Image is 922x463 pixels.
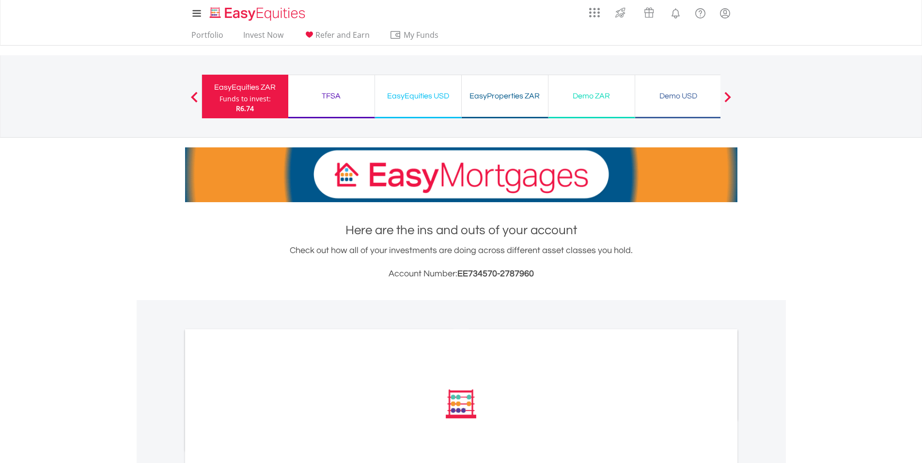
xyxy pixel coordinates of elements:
[468,89,542,103] div: EasyProperties ZAR
[641,5,657,20] img: vouchers-v2.svg
[635,2,663,20] a: Vouchers
[185,96,204,106] button: Previous
[219,94,271,104] div: Funds to invest:
[185,147,737,202] img: EasyMortage Promotion Banner
[208,80,282,94] div: EasyEquities ZAR
[315,30,370,40] span: Refer and Earn
[206,2,309,22] a: Home page
[185,244,737,281] div: Check out how all of your investments are doing across different asset classes you hold.
[554,89,629,103] div: Demo ZAR
[236,104,254,113] span: R6.74
[612,5,628,20] img: thrive-v2.svg
[641,89,716,103] div: Demo USD
[239,30,287,45] a: Invest Now
[390,29,453,41] span: My Funds
[188,30,227,45] a: Portfolio
[457,269,534,278] span: EE734570-2787960
[718,96,737,106] button: Next
[299,30,374,45] a: Refer and Earn
[589,7,600,18] img: grid-menu-icon.svg
[713,2,737,24] a: My Profile
[185,222,737,239] h1: Here are the ins and outs of your account
[381,89,455,103] div: EasyEquities USD
[294,89,369,103] div: TFSA
[185,267,737,281] h3: Account Number:
[208,6,309,22] img: EasyEquities_Logo.png
[663,2,688,22] a: Notifications
[583,2,606,18] a: AppsGrid
[688,2,713,22] a: FAQ's and Support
